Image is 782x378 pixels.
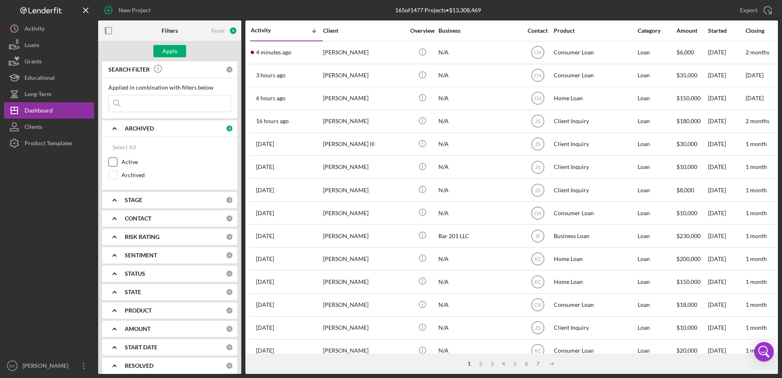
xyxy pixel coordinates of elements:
div: $150,000 [676,88,707,109]
text: KC [534,279,541,285]
div: [PERSON_NAME] [323,225,405,247]
div: 0 [226,270,233,277]
text: JS [535,164,540,170]
div: 0 [226,233,233,241]
div: Consumer Loan [554,202,636,224]
div: Client Inquiry [554,317,636,339]
time: 2025-08-16 02:46 [256,164,274,170]
time: 2 months [746,117,769,124]
button: Clients [4,119,94,135]
div: [PERSON_NAME] [323,294,405,316]
button: New Project [98,2,159,18]
div: 165 of 1477 Projects • $13,308,469 [395,7,481,13]
div: Client Inquiry [554,179,636,201]
div: [DATE] [708,133,745,155]
button: Export [732,2,778,18]
div: Loan [638,271,676,292]
div: N/A [438,156,520,178]
div: N/A [438,317,520,339]
div: [PERSON_NAME] [323,42,405,63]
div: New Project [119,2,151,18]
div: Business [438,27,520,34]
div: [DATE] [708,202,745,224]
time: 1 month [746,187,767,193]
div: Activity [25,20,45,39]
b: RESOLVED [125,362,153,369]
time: 2025-08-14 21:25 [256,256,274,262]
time: 2025-08-17 17:22 [256,141,274,147]
time: 2025-08-14 19:42 [256,301,274,308]
div: 0 [226,307,233,314]
time: 2025-08-14 19:26 [256,324,274,331]
div: Overview [407,27,438,34]
div: 7 [532,360,544,367]
div: Started [708,27,745,34]
div: Activity [251,27,287,34]
b: AMOUNT [125,326,151,332]
a: Product Templates [4,135,94,151]
time: 1 month [746,209,767,216]
div: Loan [638,156,676,178]
time: 2025-08-14 20:39 [256,279,274,285]
div: [PERSON_NAME] [323,271,405,292]
div: $8,000 [676,179,707,201]
div: [DATE] [708,179,745,201]
div: $10,000 [676,202,707,224]
div: 3 [486,360,498,367]
div: N/A [438,248,520,270]
div: Home Loan [554,248,636,270]
time: 1 month [746,163,767,170]
div: N/A [438,65,520,86]
button: Dashboard [4,102,94,119]
div: $20,000 [676,340,707,362]
div: Reset [211,27,225,34]
b: START DATE [125,344,157,351]
div: [PERSON_NAME] [323,179,405,201]
div: Loan [638,88,676,109]
time: [DATE] [746,72,764,79]
div: Apply [162,45,178,57]
div: Home Loan [554,271,636,292]
div: 1 [463,360,475,367]
div: [DATE] [708,88,745,109]
text: KC [534,348,541,354]
label: Archived [121,171,231,179]
text: CH [534,210,541,216]
div: [PERSON_NAME] [323,340,405,362]
time: 2025-08-18 18:26 [256,49,291,56]
b: PRODUCT [125,307,152,314]
div: [PERSON_NAME] [323,88,405,109]
time: [DATE] [746,94,764,101]
div: Loans [25,37,39,55]
text: JS [535,119,540,124]
div: Loan [638,340,676,362]
text: JF [535,233,540,239]
div: Clients [25,119,42,137]
text: JS [535,187,540,193]
div: Long-Term [25,86,52,104]
div: $30,000 [676,133,707,155]
div: N/A [438,110,520,132]
button: Activity [4,20,94,37]
time: 1 month [746,301,767,308]
div: N/A [438,271,520,292]
b: CONTACT [125,215,151,222]
div: [PERSON_NAME] [20,358,74,376]
time: 2025-08-18 15:12 [256,72,285,79]
button: Grants [4,53,94,70]
div: Category [638,27,676,34]
div: Client Inquiry [554,110,636,132]
time: 2025-08-15 18:29 [256,210,274,216]
div: Loan [638,110,676,132]
div: 5 [509,360,521,367]
div: Export [740,2,757,18]
button: Select All [108,139,140,155]
div: Amount [676,27,707,34]
time: 1 month [746,347,767,354]
button: Long-Term [4,86,94,102]
div: Client Inquiry [554,156,636,178]
time: 2025-08-15 18:07 [256,233,274,239]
